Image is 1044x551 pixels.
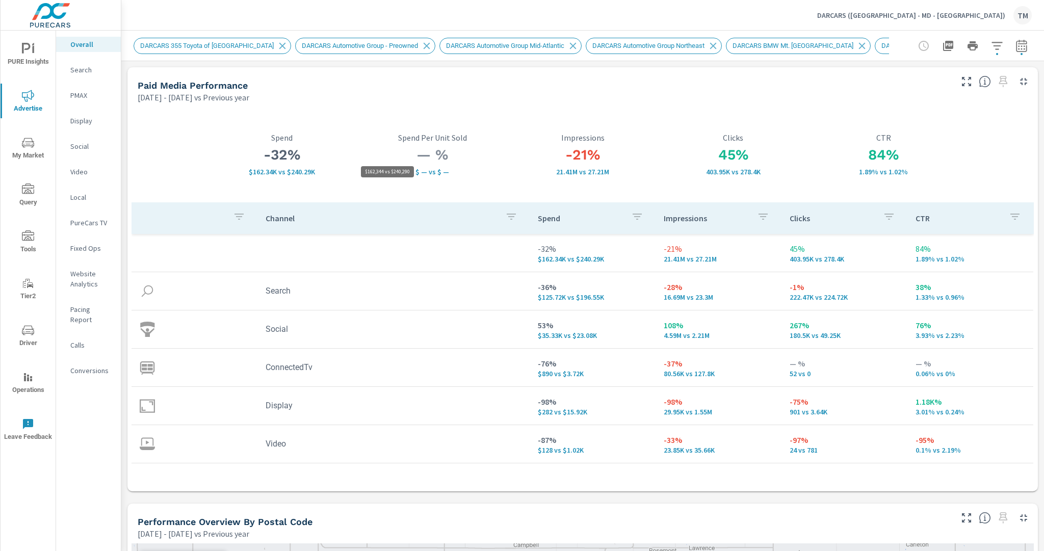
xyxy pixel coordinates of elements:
[916,213,1001,223] p: CTR
[790,331,899,339] p: 180,503 vs 49,250
[1,31,56,453] div: nav menu
[538,446,647,454] p: $128 vs $1,020
[257,392,530,418] td: Display
[207,168,357,176] p: $162.34K vs $240.29K
[56,190,121,205] div: Local
[538,281,647,293] p: -36%
[726,38,871,54] div: DARCARS BMW Mt. [GEOGRAPHIC_DATA]
[664,370,773,378] p: 80,556 vs 127,796
[70,141,113,151] p: Social
[664,408,773,416] p: 29,954 vs 1,548,560
[1011,36,1032,56] button: Select Date Range
[70,243,113,253] p: Fixed Ops
[958,73,975,90] button: Make Fullscreen
[916,319,1025,331] p: 76%
[916,370,1025,378] p: 0.06% vs 0%
[916,446,1025,454] p: 0.1% vs 2.19%
[56,302,121,327] div: Pacing Report
[1015,510,1032,526] button: Minimize Widget
[257,316,530,342] td: Social
[56,113,121,128] div: Display
[70,365,113,376] p: Conversions
[586,38,722,54] div: DARCARS Automotive Group Northeast
[70,304,113,325] p: Pacing Report
[790,319,899,331] p: 267%
[808,146,959,164] h3: 84%
[257,278,530,304] td: Search
[938,36,958,56] button: "Export Report to PDF"
[538,243,647,255] p: -32%
[916,408,1025,416] p: 3.01% vs 0.24%
[134,42,280,49] span: DARCARS 355 Toyota of [GEOGRAPHIC_DATA]
[140,436,155,452] img: icon-video.svg
[664,213,749,223] p: Impressions
[916,434,1025,446] p: -95%
[538,255,647,263] p: $162,344 vs $240,290
[138,91,249,103] p: [DATE] - [DATE] vs Previous year
[4,137,53,162] span: My Market
[56,88,121,103] div: PMAX
[56,37,121,52] div: Overall
[790,213,875,223] p: Clicks
[70,269,113,289] p: Website Analytics
[266,213,497,223] p: Channel
[295,38,435,54] div: DARCARS Automotive Group - Preowned
[357,168,508,176] p: $ — vs $ —
[4,90,53,115] span: Advertise
[664,434,773,446] p: -33%
[4,277,53,302] span: Tier2
[538,370,647,378] p: $890 vs $3,719
[664,331,773,339] p: 4,587,535 vs 2,205,225
[207,146,357,164] h3: -32%
[658,133,808,142] p: Clicks
[916,396,1025,408] p: 1.18K%
[790,370,899,378] p: 52 vs 0
[726,42,859,49] span: DARCARS BMW Mt. [GEOGRAPHIC_DATA]
[817,11,1005,20] p: DARCARS ([GEOGRAPHIC_DATA] - MD - [GEOGRAPHIC_DATA])
[538,293,647,301] p: $125,719 vs $196,555
[56,241,121,256] div: Fixed Ops
[538,408,647,416] p: $282 vs $15,917
[664,357,773,370] p: -37%
[56,363,121,378] div: Conversions
[440,42,570,49] span: DARCARS Automotive Group Mid-Atlantic
[995,73,1011,90] span: Select a preset date range to save this widget
[70,116,113,126] p: Display
[538,434,647,446] p: -87%
[140,398,155,413] img: icon-display.svg
[357,146,508,164] h3: — %
[140,322,155,337] img: icon-social.svg
[296,42,424,49] span: DARCARS Automotive Group - Preowned
[439,38,582,54] div: DARCARS Automotive Group Mid-Atlantic
[586,42,711,49] span: DARCARS Automotive Group Northeast
[70,192,113,202] p: Local
[508,133,658,142] p: Impressions
[790,243,899,255] p: 45%
[916,281,1025,293] p: 38%
[664,396,773,408] p: -98%
[56,266,121,292] div: Website Analytics
[916,357,1025,370] p: — %
[4,230,53,255] span: Tools
[664,255,773,263] p: 21,409,974 vs 27,212,920
[538,396,647,408] p: -98%
[538,213,623,223] p: Spend
[664,281,773,293] p: -28%
[979,75,991,88] span: Understand performance metrics over the selected time range.
[56,62,121,77] div: Search
[979,512,991,524] span: Understand performance data by postal code. Individual postal codes can be selected and expanded ...
[916,293,1025,301] p: 1.33% vs 0.96%
[257,354,530,380] td: ConnectedTv
[70,167,113,177] p: Video
[134,38,291,54] div: DARCARS 355 Toyota of [GEOGRAPHIC_DATA]
[664,319,773,331] p: 108%
[916,255,1025,263] p: 1.89% vs 1.02%
[808,168,959,176] p: 1.89% vs 1.02%
[916,243,1025,255] p: 84%
[207,133,357,142] p: Spend
[508,146,658,164] h3: -21%
[70,39,113,49] p: Overall
[357,133,508,142] p: Spend Per Unit Sold
[138,528,249,540] p: [DATE] - [DATE] vs Previous year
[664,446,773,454] p: 23,852 vs 35,659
